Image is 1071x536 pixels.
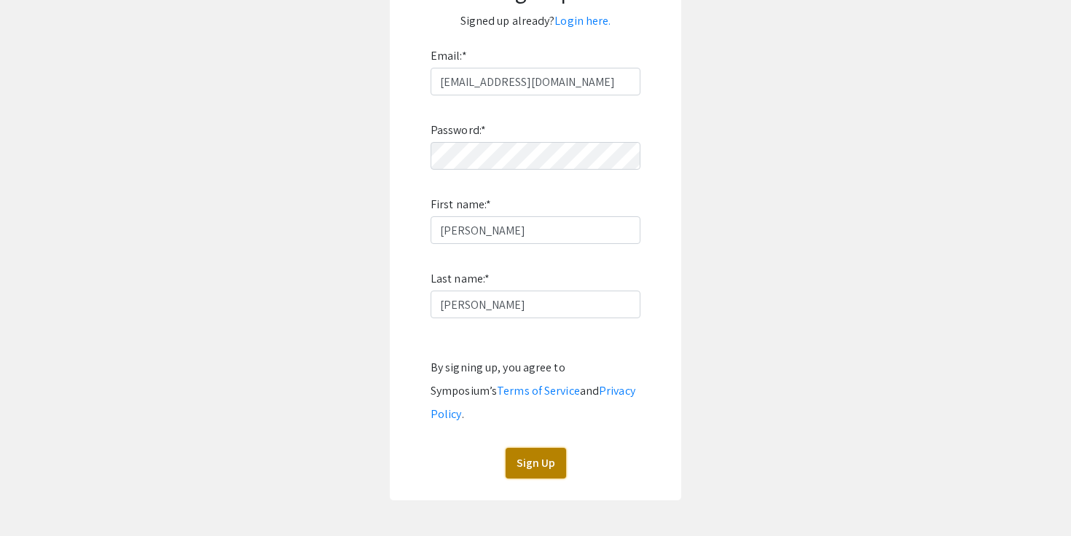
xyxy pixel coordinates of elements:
[11,470,62,525] iframe: Chat
[431,119,486,142] label: Password:
[554,13,611,28] a: Login here.
[497,383,580,398] a: Terms of Service
[431,356,640,426] div: By signing up, you agree to Symposium’s and .
[431,267,490,291] label: Last name:
[431,44,467,68] label: Email:
[431,383,635,422] a: Privacy Policy
[431,193,491,216] label: First name:
[506,448,566,478] button: Sign Up
[404,9,667,33] p: Signed up already?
